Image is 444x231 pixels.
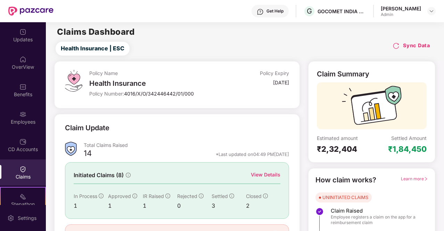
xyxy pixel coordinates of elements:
[393,42,400,49] img: svg+xml;base64,PHN2ZyBpZD0iUmVsb2FkLTMyeDMyIiB4bWxucz0iaHR0cDovL3d3dy53My5vcmcvMjAwMC9zdmciIHdpZH...
[342,86,402,129] img: svg+xml;base64,PHN2ZyB3aWR0aD0iMTcyIiBoZWlnaHQ9IjExMyIgdmlld0JveD0iMCAwIDE3MiAxMTMiIGZpbGw9Im5vbm...
[19,138,26,145] img: svg+xml;base64,PHN2ZyBpZD0iQ0RfQWNjb3VudHMiIGRhdGEtbmFtZT0iQ0QgQWNjb3VudHMiIHhtbG5zPSJodHRwOi8vd3...
[89,70,223,76] div: Policy Name
[388,144,427,154] div: ₹1,84,450
[263,193,268,198] span: info-circle
[143,201,177,210] div: 1
[273,79,289,86] div: [DATE]
[84,142,289,148] div: Total Claims Raised
[177,193,197,199] span: Rejected
[124,91,194,97] span: 4016/X/O/342446442/01/000
[19,111,26,118] img: svg+xml;base64,PHN2ZyBpZD0iRW1wbG95ZWVzIiB4bWxucz0iaHR0cDovL3d3dy53My5vcmcvMjAwMC9zdmciIHdpZHRoPS...
[307,7,312,15] span: G
[108,201,142,210] div: 1
[7,215,14,222] img: svg+xml;base64,PHN2ZyBpZD0iU2V0dGluZy0yMHgyMCIgeG1sbnM9Imh0dHA6Ly93d3cudzMub3JnLzIwMDAvc3ZnIiB3aW...
[84,148,92,160] div: 14
[229,193,234,198] span: info-circle
[89,79,223,88] div: Health Insurance
[108,193,131,199] span: Approved
[381,5,421,12] div: [PERSON_NAME]
[19,28,26,35] img: svg+xml;base64,PHN2ZyBpZD0iVXBkYXRlZCIgeG1sbnM9Imh0dHA6Ly93d3cudzMub3JnLzIwMDAvc3ZnIiB3aWR0aD0iMj...
[74,171,124,180] span: Initiated Claims (8)
[56,42,130,56] button: Health Insurance | ESC
[19,56,26,63] img: svg+xml;base64,PHN2ZyBpZD0iSG9tZSIgeG1sbnM9Imh0dHA6Ly93d3cudzMub3JnLzIwMDAvc3ZnIiB3aWR0aD0iMjAiIG...
[8,7,54,16] img: New Pazcare Logo
[212,193,228,199] span: Settled
[246,201,280,210] div: 2
[257,8,264,15] img: svg+xml;base64,PHN2ZyBpZD0iSGVscC0zMngzMiIgeG1sbnM9Imh0dHA6Ly93d3cudzMub3JnLzIwMDAvc3ZnIiB3aWR0aD...
[65,70,82,92] img: svg+xml;base64,PHN2ZyB4bWxucz0iaHR0cDovL3d3dy53My5vcmcvMjAwMC9zdmciIHdpZHRoPSI0OS4zMiIgaGVpZ2h0PS...
[143,193,164,199] span: IR Raised
[403,42,430,49] h4: Sync Data
[89,90,223,97] div: Policy Number:
[199,193,204,198] span: info-circle
[322,194,368,201] div: UNINITIATED CLAIMS
[260,70,289,76] div: Policy Expiry
[74,193,97,199] span: In Process
[74,201,108,210] div: 1
[429,8,434,14] img: svg+xml;base64,PHN2ZyBpZD0iRHJvcGRvd24tMzJ4MzIiIHhtbG5zPSJodHRwOi8vd3d3LnczLm9yZy8yMDAwL3N2ZyIgd2...
[19,166,26,173] img: svg+xml;base64,PHN2ZyBpZD0iQ2xhaW0iIHhtbG5zPSJodHRwOi8vd3d3LnczLm9yZy8yMDAwL3N2ZyIgd2lkdGg9IjIwIi...
[132,193,137,198] span: info-circle
[16,215,39,222] div: Settings
[381,12,421,17] div: Admin
[19,83,26,90] img: svg+xml;base64,PHN2ZyBpZD0iQmVuZWZpdHMiIHhtbG5zPSJodHRwOi8vd3d3LnczLm9yZy8yMDAwL3N2ZyIgd2lkdGg9Ij...
[331,214,421,225] span: Employee registers a claim on the app for a reimbursement claim
[424,177,428,181] span: right
[251,171,280,179] div: View Details
[266,8,283,14] div: Get Help
[1,201,45,208] div: Stepathon
[401,176,428,181] span: Learn more
[391,135,427,141] div: Settled Amount
[318,8,366,15] div: GOCOMET INDIA PRIVATE LIMITED
[317,135,372,141] div: Estimated amount
[65,142,77,156] img: ClaimsSummaryIcon
[246,193,262,199] span: Closed
[315,175,376,185] div: How claim works?
[19,193,26,200] img: svg+xml;base64,PHN2ZyB4bWxucz0iaHR0cDovL3d3dy53My5vcmcvMjAwMC9zdmciIHdpZHRoPSIyMSIgaGVpZ2h0PSIyMC...
[216,151,289,157] div: *Last updated on 04:49 PM[DATE]
[61,44,124,53] span: Health Insurance | ESC
[99,193,104,198] span: info-circle
[315,207,324,216] img: svg+xml;base64,PHN2ZyBpZD0iU3RlcC1Eb25lLTMyeDMyIiB4bWxucz0iaHR0cDovL3d3dy53My5vcmcvMjAwMC9zdmciIH...
[165,193,170,198] span: info-circle
[331,207,421,214] span: Claim Raised
[65,123,109,133] div: Claim Update
[212,201,246,210] div: 3
[317,144,372,154] div: ₹2,32,404
[177,201,212,210] div: 0
[317,70,369,78] div: Claim Summary
[126,173,131,178] span: info-circle
[57,28,134,36] h2: Claims Dashboard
